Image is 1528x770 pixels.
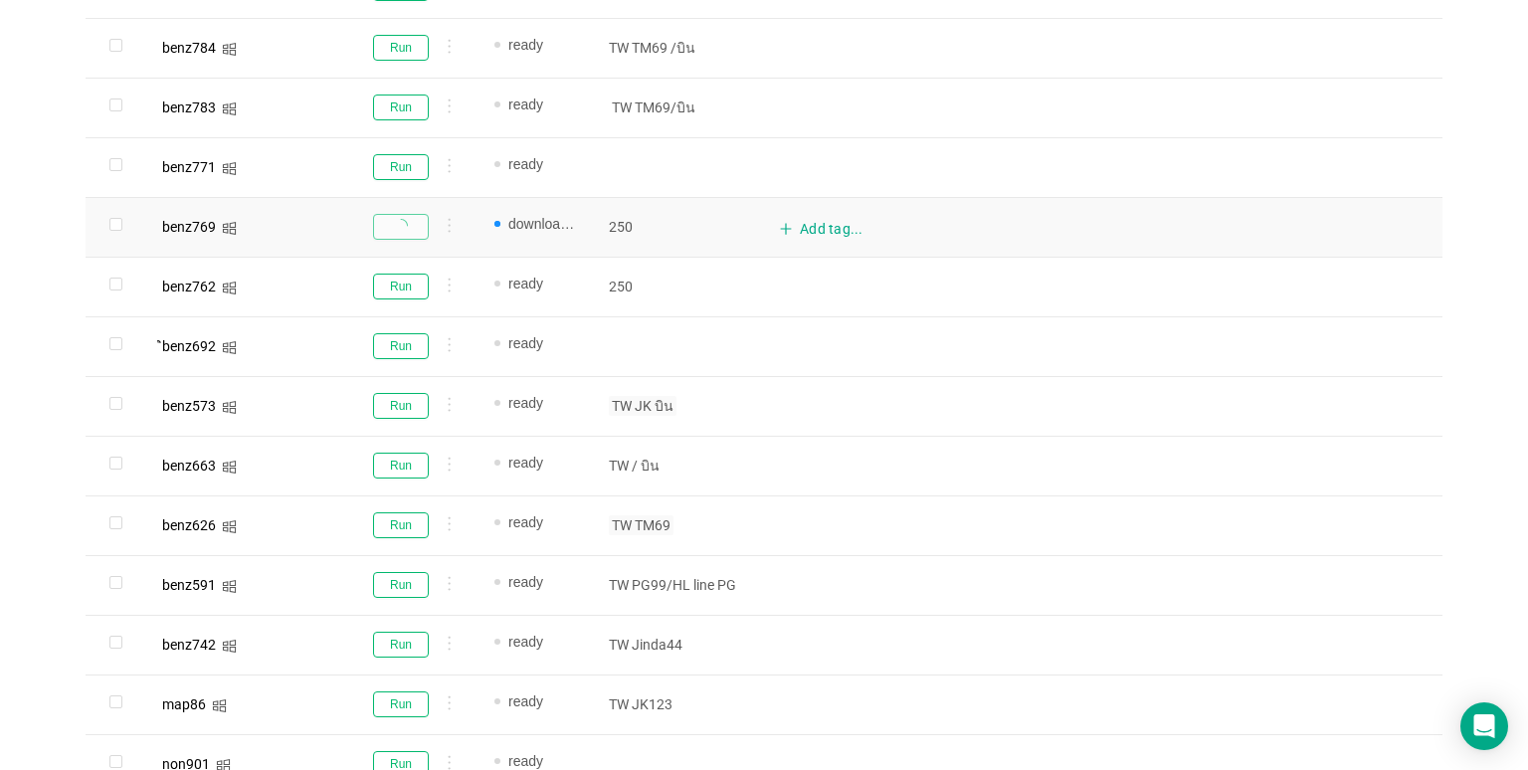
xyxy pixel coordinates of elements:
i: icon: windows [212,698,227,713]
span: ready [508,156,543,172]
i: icon: windows [222,400,237,415]
div: benz784 [162,41,216,55]
span: downloading profile... [508,214,576,234]
span: ready [508,753,543,769]
i: icon: windows [222,639,237,654]
p: 250 [609,217,754,237]
i: icon: windows [222,221,237,236]
i: icon: windows [222,519,237,534]
div: benz769 [162,220,216,234]
p: TW JK123 [609,694,754,714]
i: icon: windows [222,579,237,594]
div: benz742 [162,638,216,652]
i: icon: windows [222,42,237,57]
div: benz783 [162,100,216,114]
i: icon: windows [222,161,237,176]
div: map86 [162,697,206,711]
button: Run [373,453,429,479]
div: Add tag... [779,217,863,242]
button: Run [373,333,429,359]
span: ready [508,634,543,650]
button: Run [373,393,429,419]
span: ready [508,693,543,709]
button: Run [373,154,429,180]
div: benz591 [162,578,216,592]
span: ready [508,455,543,471]
div: ิbenz692 [162,339,216,353]
span: ready [508,276,543,291]
i: icon: windows [222,460,237,475]
span: ready [508,96,543,112]
button: Run [373,572,429,598]
p: 250 [609,277,754,296]
i: icon: windows [222,101,237,116]
button: Run [373,632,429,658]
p: TW TM69 [609,38,754,58]
i: icon: windows [222,281,237,295]
button: Run [373,35,429,61]
button: Run [373,95,429,120]
button: Run [373,691,429,717]
button: Run [373,274,429,299]
div: benz626 [162,518,216,532]
div: benz771 [162,160,216,174]
div: benz663 [162,459,216,473]
span: ready [508,514,543,530]
div: Open Intercom Messenger [1460,702,1508,750]
div: benz573 [162,399,216,413]
span: TW TM69 [609,515,673,535]
p: TW PG99/HL line PG [609,575,754,595]
span: ready [508,574,543,590]
i: icon: windows [222,340,237,355]
i: icon: plus [779,222,793,236]
button: Run [373,512,429,538]
p: TW Jinda44 [609,635,754,655]
span: ready [508,335,543,351]
span: TW JK บิน [609,396,676,416]
span: ready [508,37,543,53]
p: TW / บิน [609,456,754,476]
div: benz762 [162,280,216,293]
span: ready [508,395,543,411]
span: /บิน [668,38,698,58]
span: TW TM69/บิน [609,97,698,117]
